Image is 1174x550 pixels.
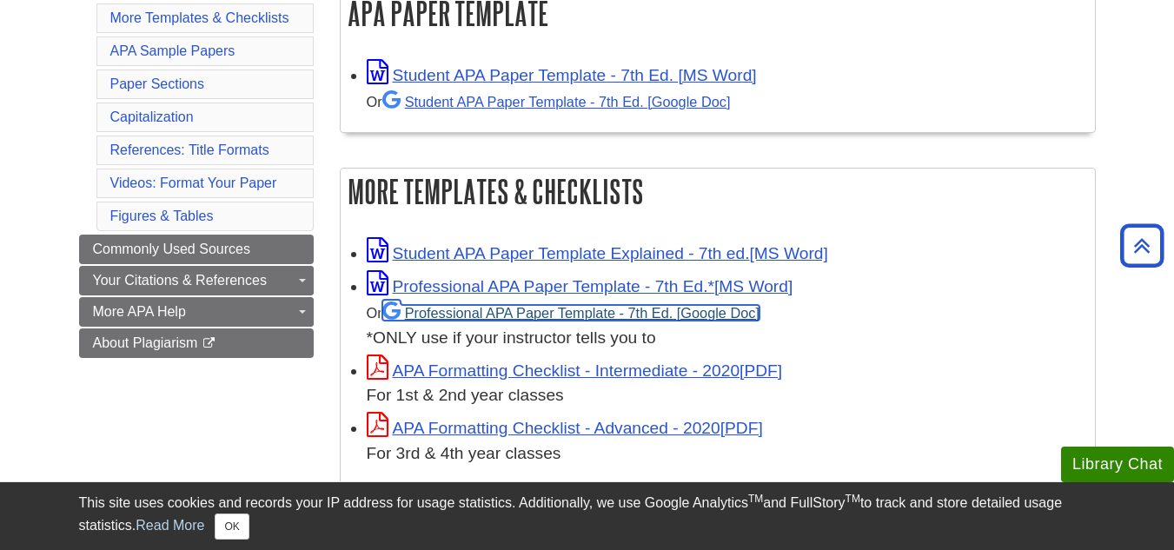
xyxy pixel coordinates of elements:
button: Library Chat [1061,447,1174,482]
a: Link opens in new window [367,419,763,437]
h2: More Templates & Checklists [341,169,1095,215]
button: Close [215,514,249,540]
a: Link opens in new window [367,277,793,295]
a: Link opens in new window [367,361,783,380]
a: Professional APA Paper Template - 7th Ed. [382,305,759,321]
a: Figures & Tables [110,209,214,223]
div: *ONLY use if your instructor tells you to [367,300,1086,351]
a: Paper Sections [110,76,205,91]
div: This site uses cookies and records your IP address for usage statistics. Additionally, we use Goo... [79,493,1096,540]
small: Or [367,305,759,321]
a: Capitalization [110,109,194,124]
div: For 1st & 2nd year classes [367,383,1086,408]
span: Commonly Used Sources [93,242,250,256]
a: More Templates & Checklists [110,10,289,25]
a: References: Title Formats [110,142,269,157]
a: More APA Help [79,297,314,327]
a: About Plagiarism [79,328,314,358]
sup: TM [846,493,860,505]
span: More APA Help [93,304,186,319]
span: About Plagiarism [93,335,198,350]
a: Link opens in new window [367,66,757,84]
small: Or [367,94,731,109]
a: Link opens in new window [367,244,828,262]
a: Read More [136,518,204,533]
a: Student APA Paper Template - 7th Ed. [Google Doc] [382,94,731,109]
a: APA Sample Papers [110,43,235,58]
i: This link opens in a new window [202,338,216,349]
a: Back to Top [1114,234,1170,257]
a: Your Citations & References [79,266,314,295]
span: Your Citations & References [93,273,267,288]
a: Videos: Format Your Paper [110,176,277,190]
div: For 3rd & 4th year classes [367,441,1086,467]
a: Commonly Used Sources [79,235,314,264]
sup: TM [748,493,763,505]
